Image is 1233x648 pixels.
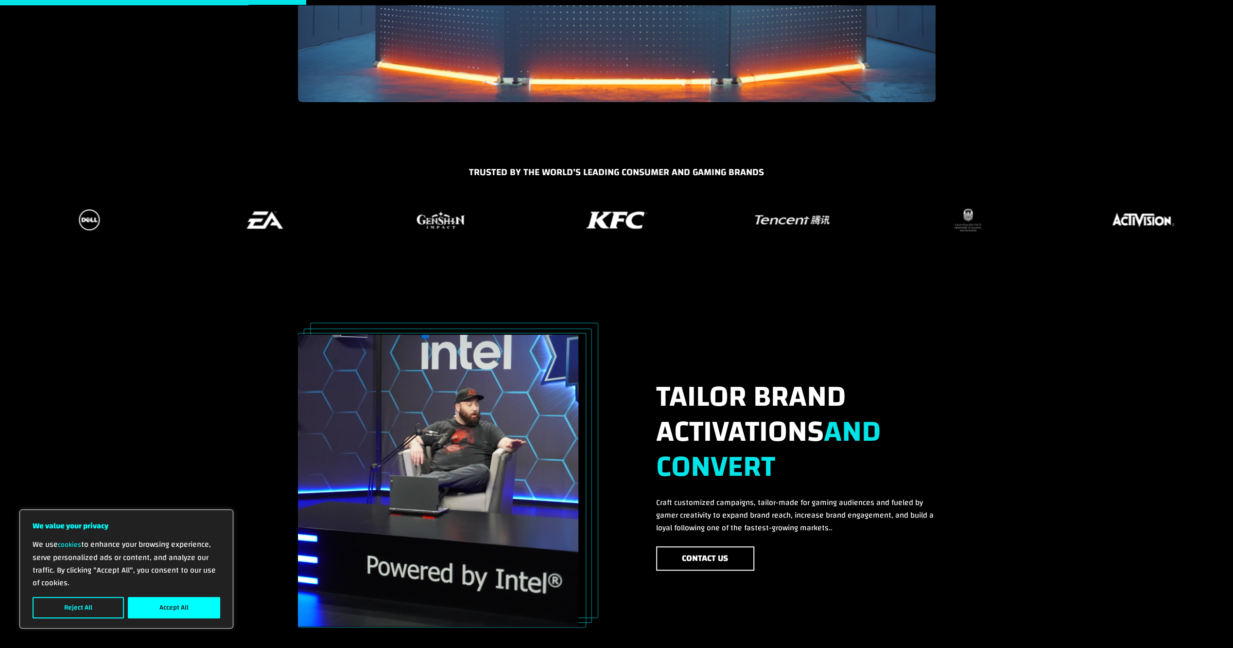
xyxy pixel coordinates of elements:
[128,597,220,618] button: Accept All
[33,520,220,532] p: We value your privacy
[33,538,220,589] p: We use to enhance your browsing experience, serve personalized ads or content, and analyze our tr...
[656,379,936,496] h2: TAILOR BRAND ACTIVATIONS
[7,165,1226,184] h5: Trusted by the world's LEading Consumer and Gaming Brands
[656,546,754,571] a: Contact Us
[886,205,1050,234] div: 15 / 37
[58,539,81,551] a: cookies
[752,213,832,227] img: tencent
[535,205,699,234] div: 13 / 37
[7,205,172,234] div: 10 / 37
[183,205,347,234] div: 11 / 37
[952,206,984,234] img: doek
[1061,205,1226,234] div: 16 / 37
[33,597,124,618] button: Reject All
[298,335,579,627] img: Describe how clients works with us
[1184,601,1233,648] iframe: Chat Widget
[19,509,233,629] div: We value your privacy
[710,205,874,234] div: 14 / 37
[656,404,881,494] strong: AND CONVERT
[656,496,936,534] p: Craft customized campaigns, tailor-made for gaming audiences and fueled by gamer creativity to ex...
[1110,210,1178,230] img: activa
[359,205,523,234] div: 12 / 37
